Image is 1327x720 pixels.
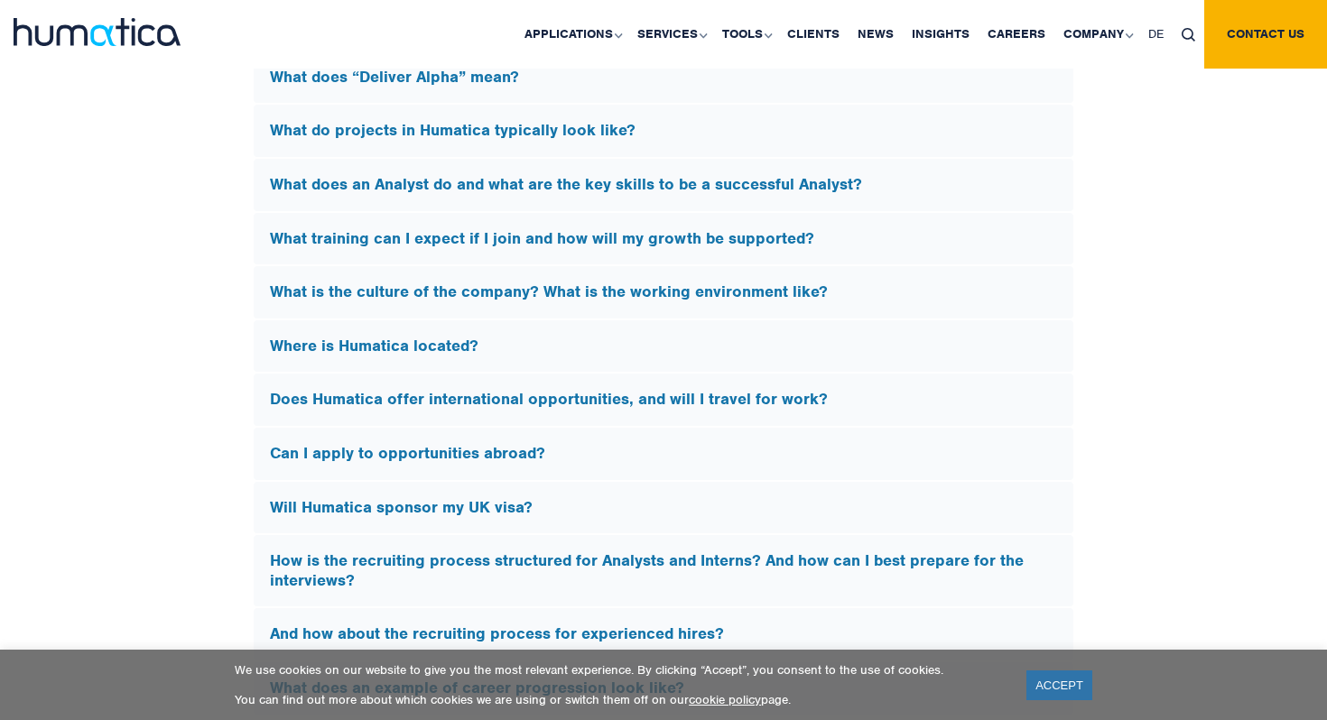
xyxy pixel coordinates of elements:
h5: Can I apply to opportunities abroad? [270,444,1057,464]
h5: What training can I expect if I join and how will my growth be supported? [270,229,1057,249]
span: DE [1148,26,1164,42]
h5: And how about the recruiting process for experienced hires? [270,624,1057,644]
a: ACCEPT [1026,670,1092,700]
h5: Will Humatica sponsor my UK visa? [270,498,1057,518]
img: search_icon [1182,28,1195,42]
h5: What does “Deliver Alpha” mean? [270,68,1057,88]
h5: How is the recruiting process structured for Analysts and Interns? And how can I best prepare for... [270,551,1057,590]
p: We use cookies on our website to give you the most relevant experience. By clicking “Accept”, you... [235,662,1004,678]
h5: Where is Humatica located? [270,337,1057,356]
p: You can find out more about which cookies we are using or switch them off on our page. [235,692,1004,707]
img: logo [14,18,181,46]
h5: What is the culture of the company? What is the working environment like? [270,282,1057,302]
h5: What do projects in Humatica typically look like? [270,121,1057,141]
h5: Does Humatica offer international opportunities, and will I travel for work? [270,390,1057,410]
h5: What does an Analyst do and what are the key skills to be a successful Analyst? [270,175,1057,195]
a: cookie policy [689,692,761,707]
